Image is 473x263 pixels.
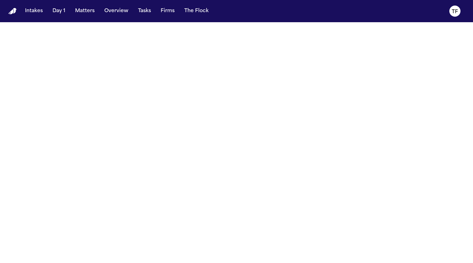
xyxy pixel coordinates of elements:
img: Finch Logo [8,8,17,15]
button: Matters [72,5,97,17]
button: Intakes [22,5,46,17]
button: The Flock [182,5,211,17]
button: Firms [158,5,177,17]
button: Day 1 [50,5,68,17]
button: Tasks [135,5,154,17]
text: TF [452,9,458,14]
a: Home [8,8,17,15]
button: Overview [102,5,131,17]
